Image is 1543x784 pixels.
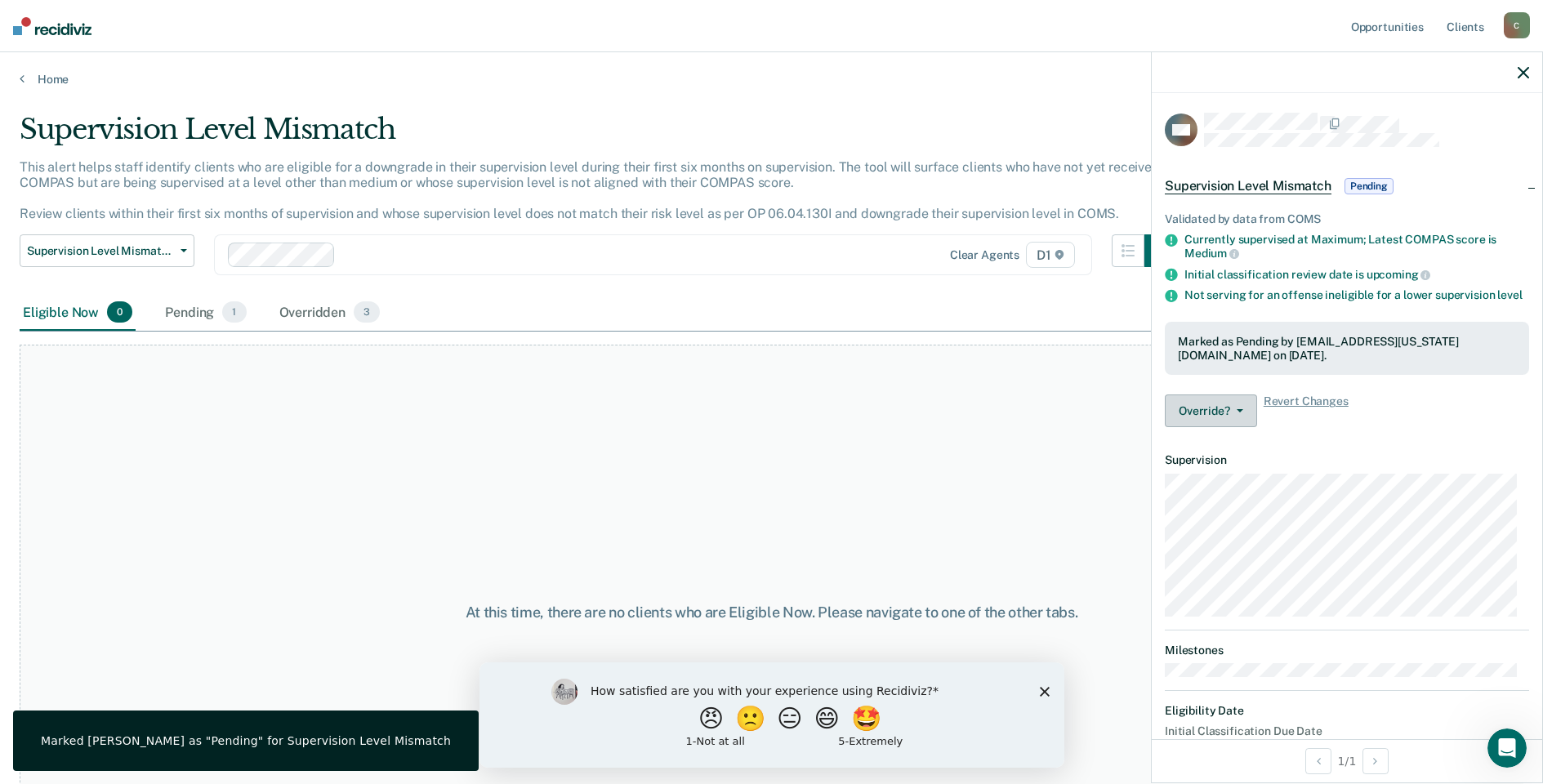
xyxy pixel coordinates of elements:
div: Pending [162,295,249,331]
span: 1 [222,301,246,323]
dt: Milestones [1165,644,1529,657]
div: Marked as Pending by [EMAIL_ADDRESS][US_STATE][DOMAIN_NAME] on [DATE]. [1178,335,1516,363]
div: Validated by data from COMS [1165,212,1529,226]
div: Clear agents [950,248,1019,262]
span: Supervision Level Mismatch [1165,178,1331,194]
div: Supervision Level MismatchPending [1152,160,1542,212]
span: Pending [1345,178,1394,194]
div: At this time, there are no clients who are Eligible Now. Please navigate to one of the other tabs. [396,604,1148,621]
div: Not serving for an offense ineligible for a lower supervision [1184,288,1529,302]
p: This alert helps staff identify clients who are eligible for a downgrade in their supervision lev... [20,159,1171,222]
div: Marked [PERSON_NAME] as "Pending" for Supervision Level Mismatch [41,733,451,748]
dt: Eligibility Date [1165,704,1529,718]
span: 0 [107,301,132,323]
iframe: Survey by Kim from Recidiviz [479,662,1064,768]
div: 1 / 1 [1152,739,1542,782]
span: Medium [1184,247,1239,260]
dt: Supervision [1165,453,1529,467]
span: level [1497,288,1522,301]
span: Revert Changes [1264,394,1349,427]
img: Recidiviz [13,17,91,35]
div: Supervision Level Mismatch [20,113,1177,159]
div: Eligible Now [20,295,136,331]
button: Next Opportunity [1362,748,1389,774]
button: Previous Opportunity [1305,748,1331,774]
a: Home [20,72,1523,87]
div: C [1504,12,1530,38]
dt: Initial Classification Due Date [1165,724,1529,738]
div: Overridden [276,295,384,331]
span: 3 [354,301,380,323]
button: Override? [1165,394,1257,427]
div: Initial classification review date is [1184,267,1529,282]
iframe: Intercom live chat [1487,728,1527,768]
span: upcoming [1367,268,1431,281]
span: D1 [1026,242,1075,268]
div: Currently supervised at Maximum; Latest COMPAS score is [1184,233,1529,261]
span: Supervision Level Mismatch [27,244,174,258]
